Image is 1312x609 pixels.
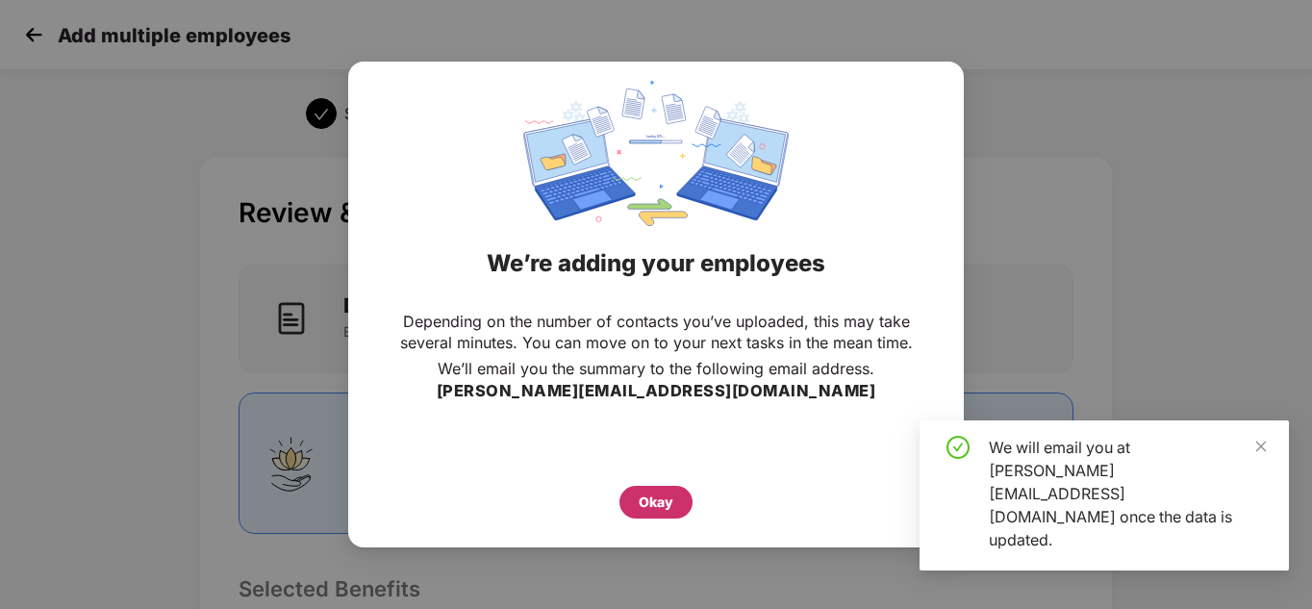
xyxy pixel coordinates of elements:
[946,436,970,459] span: check-circle
[437,379,876,404] h3: [PERSON_NAME][EMAIL_ADDRESS][DOMAIN_NAME]
[387,311,925,353] p: Depending on the number of contacts you’ve uploaded, this may take several minutes. You can move ...
[639,492,673,513] div: Okay
[1254,440,1268,453] span: close
[372,226,940,301] div: We’re adding your employees
[438,358,874,379] p: We’ll email you the summary to the following email address.
[989,436,1266,551] div: We will email you at [PERSON_NAME][EMAIL_ADDRESS][DOMAIN_NAME] once the data is updated.
[523,81,789,226] img: svg+xml;base64,PHN2ZyBpZD0iRGF0YV9zeW5jaW5nIiB4bWxucz0iaHR0cDovL3d3dy53My5vcmcvMjAwMC9zdmciIHdpZH...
